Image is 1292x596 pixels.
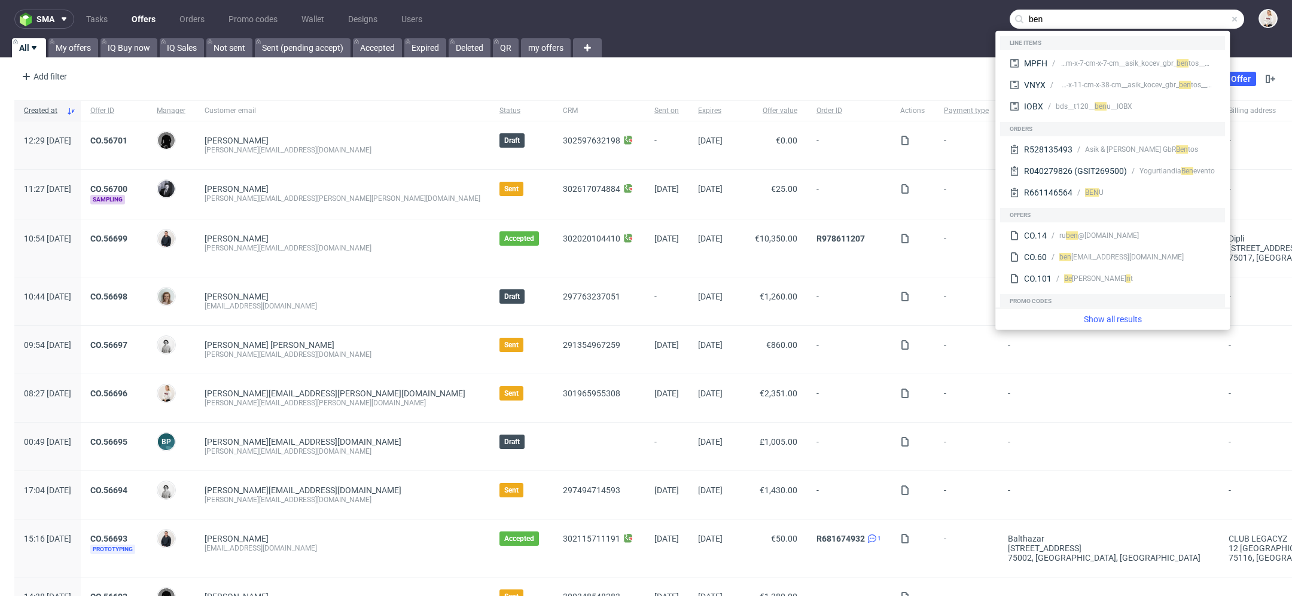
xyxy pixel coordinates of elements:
[771,534,797,543] span: €50.00
[1008,553,1209,563] div: 75002, [GEOGRAPHIC_DATA] , [GEOGRAPHIC_DATA]
[24,106,62,116] span: Created at
[24,485,71,495] span: 17:04 [DATE]
[90,485,127,495] a: CO.56694
[654,234,679,243] span: [DATE]
[563,389,620,398] a: 301965955308
[776,136,797,145] span: €0.00
[698,437,723,447] span: [DATE]
[698,340,723,350] span: [DATE]
[1008,437,1209,456] span: -
[36,15,54,23] span: sma
[1095,102,1102,111] span: be
[1184,144,1198,155] div: tos
[24,292,71,301] span: 10:44 [DATE]
[1000,122,1225,136] div: Orders
[353,38,402,57] a: Accepted
[654,534,679,543] span: [DATE]
[1126,273,1133,284] div: t
[698,292,723,301] span: [DATE]
[341,10,385,29] a: Designs
[698,184,723,194] span: [DATE]
[158,132,175,149] img: Dawid Urbanowicz
[90,545,135,554] span: Prototyping
[766,340,797,350] span: €860.00
[654,340,679,350] span: [DATE]
[158,230,175,247] img: Adrian Margula
[1176,145,1184,154] span: Be
[1181,167,1189,175] span: Be
[654,389,679,398] span: [DATE]
[1184,59,1189,68] span: n
[563,292,620,301] a: 297763237051
[205,340,334,350] a: [PERSON_NAME] [PERSON_NAME]
[79,10,115,29] a: Tasks
[698,106,723,116] span: Expires
[563,136,620,145] a: 302597632198
[944,340,989,359] span: -
[404,38,446,57] a: Expired
[504,136,520,145] span: Draft
[504,534,534,543] span: Accepted
[698,389,723,398] span: [DATE]
[1184,145,1188,154] span: n
[172,10,212,29] a: Orders
[24,340,71,350] span: 09:54 [DATE]
[760,292,797,301] span: €1,260.00
[1179,81,1187,89] span: be
[816,485,881,505] span: -
[20,13,36,26] img: logo
[205,447,480,456] div: [PERSON_NAME][EMAIL_ADDRESS][DOMAIN_NAME]
[1000,36,1225,50] div: Line items
[816,184,881,204] span: -
[205,106,480,116] span: Customer email
[521,38,571,57] a: my offers
[504,485,519,495] span: Sent
[205,389,465,398] span: [PERSON_NAME][EMAIL_ADDRESS][PERSON_NAME][DOMAIN_NAME]
[24,534,71,543] span: 15:16 [DATE]
[1085,144,1184,155] div: Asik & [PERSON_NAME] GbR
[24,234,71,243] span: 10:54 [DATE]
[1024,165,1127,177] div: R040279826 (GSIT269500)
[654,485,679,495] span: [DATE]
[1008,485,1209,505] span: -
[755,234,797,243] span: €10,350.00
[816,437,881,456] span: -
[90,234,127,243] a: CO.56699
[760,389,797,398] span: €2,351.00
[563,485,620,495] a: 297494714593
[1059,253,1071,261] span: ben
[205,398,480,408] div: [PERSON_NAME][EMAIL_ADDRESS][PERSON_NAME][DOMAIN_NAME]
[1064,273,1126,284] div: [PERSON_NAME]
[1008,543,1209,553] div: [STREET_ADDRESS]
[944,534,989,563] span: -
[1059,252,1184,262] div: [EMAIL_ADDRESS][DOMAIN_NAME]
[1008,389,1209,408] span: -
[206,38,252,57] a: Not sent
[944,437,989,456] span: -
[760,485,797,495] span: €1,430.00
[12,38,46,57] a: All
[563,106,635,116] span: CRM
[90,437,127,447] a: CO.56695
[877,534,881,543] span: 1
[1260,10,1276,27] img: Mari Fok
[24,389,71,398] span: 08:27 [DATE]
[205,534,269,543] a: [PERSON_NAME]
[816,340,881,359] span: -
[742,106,797,116] span: Offer value
[1085,188,1099,197] span: BEN
[760,437,797,447] span: £1,005.00
[221,10,285,29] a: Promo codes
[205,301,480,311] div: [EMAIL_ADDRESS][DOMAIN_NAME]
[205,145,480,155] div: [PERSON_NAME][EMAIL_ADDRESS][DOMAIN_NAME]
[1102,101,1132,112] div: u__IOBX
[394,10,429,29] a: Users
[205,243,480,253] div: [PERSON_NAME][EMAIL_ADDRESS][DOMAIN_NAME]
[816,292,881,311] span: -
[160,38,204,57] a: IQ Sales
[1024,57,1047,69] div: MPFH
[504,340,519,350] span: Sent
[654,184,679,194] span: [DATE]
[158,433,175,450] figcaption: BP
[205,234,269,243] a: [PERSON_NAME]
